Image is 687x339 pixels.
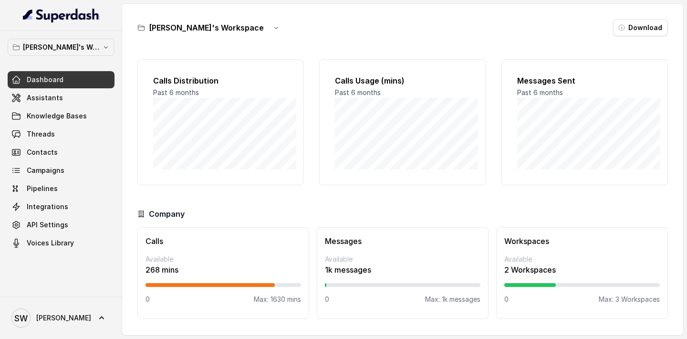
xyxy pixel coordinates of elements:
h3: Workspaces [504,235,660,247]
span: Voices Library [27,238,74,248]
a: Knowledge Bases [8,107,114,125]
a: Dashboard [8,71,114,88]
span: Pipelines [27,184,58,193]
p: Available [146,254,301,264]
a: Campaigns [8,162,114,179]
p: 0 [325,295,329,304]
img: light.svg [23,8,100,23]
span: Past 6 months [153,88,199,96]
span: Assistants [27,93,63,103]
button: Download [613,19,668,36]
p: 0 [146,295,150,304]
a: Voices Library [8,234,114,252]
h2: Messages Sent [517,75,652,86]
h2: Calls Usage (mins) [335,75,470,86]
span: Past 6 months [335,88,381,96]
h3: [PERSON_NAME]'s Workspace [149,22,264,33]
text: SW [14,313,28,323]
h2: Calls Distribution [153,75,288,86]
span: Threads [27,129,55,139]
p: Available [504,254,660,264]
p: Max: 1630 mins [254,295,301,304]
button: [PERSON_NAME]'s Workspace [8,39,114,56]
p: 268 mins [146,264,301,275]
p: Max: 3 Workspaces [599,295,660,304]
a: Contacts [8,144,114,161]
span: Integrations [27,202,68,212]
a: [PERSON_NAME] [8,305,114,331]
h3: Calls [146,235,301,247]
a: Threads [8,126,114,143]
h3: Messages [325,235,480,247]
p: 2 Workspaces [504,264,660,275]
p: Max: 1k messages [425,295,480,304]
p: 1k messages [325,264,480,275]
h3: Company [149,208,185,220]
span: Past 6 months [517,88,563,96]
a: Assistants [8,89,114,106]
p: 0 [504,295,509,304]
span: Campaigns [27,166,64,175]
span: API Settings [27,220,68,230]
p: [PERSON_NAME]'s Workspace [23,42,99,53]
a: Pipelines [8,180,114,197]
a: Integrations [8,198,114,215]
span: [PERSON_NAME] [36,313,91,323]
p: Available [325,254,480,264]
span: Knowledge Bases [27,111,87,121]
span: Dashboard [27,75,63,85]
a: API Settings [8,216,114,233]
span: Contacts [27,148,58,157]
